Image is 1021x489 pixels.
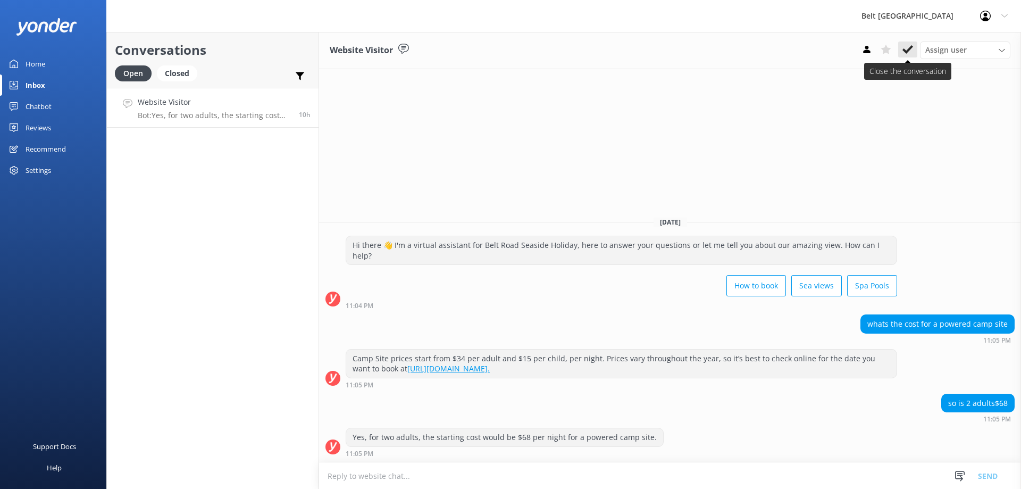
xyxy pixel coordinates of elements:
div: Settings [26,160,51,181]
div: Aug 27 2025 11:05pm (UTC +12:00) Pacific/Auckland [860,336,1015,344]
button: Spa Pools [847,275,897,296]
div: Aug 27 2025 11:05pm (UTC +12:00) Pacific/Auckland [346,450,664,457]
div: Yes, for two adults, the starting cost would be $68 per night for a powered camp site. [346,428,663,446]
div: so is 2 adults$68 [942,394,1014,412]
div: Recommend [26,138,66,160]
button: How to book [726,275,786,296]
div: Hi there 👋 I'm a virtual assistant for Belt Road Seaside Holiday, here to answer your questions o... [346,236,897,264]
strong: 11:05 PM [983,337,1011,344]
div: Aug 27 2025 11:05pm (UTC +12:00) Pacific/Auckland [346,381,897,388]
div: Help [47,457,62,478]
div: Assign User [920,42,1010,59]
div: Chatbot [26,96,52,117]
div: Open [115,65,152,81]
strong: 11:05 PM [346,382,373,388]
div: Aug 27 2025 11:05pm (UTC +12:00) Pacific/Auckland [941,415,1015,422]
a: Closed [157,67,203,79]
h3: Website Visitor [330,44,393,57]
div: Closed [157,65,197,81]
div: Camp Site prices start from $34 per adult and $15 per child, per night. Prices vary throughout th... [346,350,897,378]
a: Website VisitorBot:Yes, for two adults, the starting cost would be $68 per night for a powered ca... [107,88,319,128]
div: Inbox [26,74,45,96]
span: Assign user [925,44,967,56]
div: whats the cost for a powered camp site [861,315,1014,333]
a: Open [115,67,157,79]
strong: 11:05 PM [346,451,373,457]
p: Bot: Yes, for two adults, the starting cost would be $68 per night for a powered camp site. [138,111,291,120]
img: yonder-white-logo.png [16,18,77,36]
span: [DATE] [654,218,687,227]
a: [URL][DOMAIN_NAME]. [407,363,490,374]
button: Sea views [791,275,842,296]
div: Home [26,53,45,74]
div: Reviews [26,117,51,138]
strong: 11:05 PM [983,416,1011,422]
h4: Website Visitor [138,96,291,108]
div: Support Docs [33,436,76,457]
strong: 11:04 PM [346,303,373,309]
span: Aug 27 2025 11:05pm (UTC +12:00) Pacific/Auckland [299,110,311,119]
h2: Conversations [115,40,311,60]
div: Aug 27 2025 11:04pm (UTC +12:00) Pacific/Auckland [346,302,897,309]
